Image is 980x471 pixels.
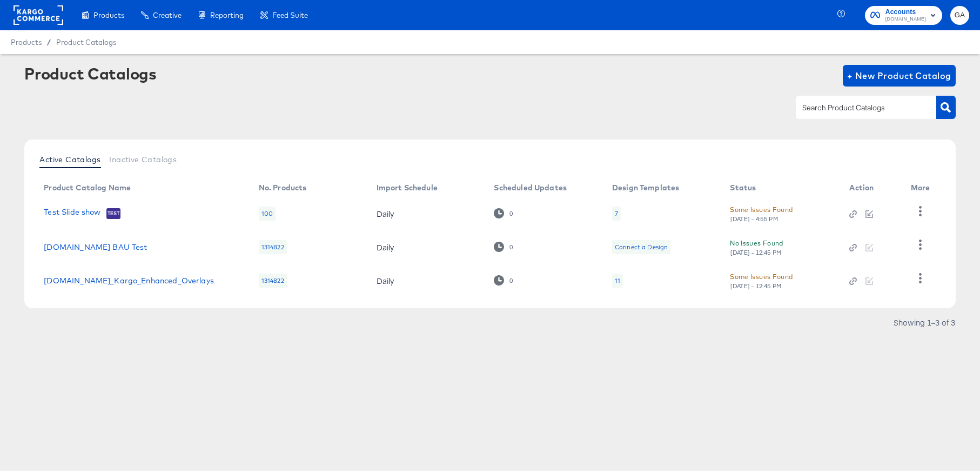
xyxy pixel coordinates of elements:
[615,209,618,218] div: 7
[44,243,147,251] a: [DOMAIN_NAME] BAU Test
[93,11,124,19] span: Products
[368,264,486,297] td: Daily
[800,102,915,114] input: Search Product Catalogs
[721,180,841,197] th: Status
[106,209,121,218] span: Test
[494,183,567,192] div: Scheduled Updates
[39,155,100,164] span: Active Catalogs
[44,183,131,192] div: Product Catalog Name
[509,243,513,251] div: 0
[368,230,486,264] td: Daily
[11,38,42,47] span: Products
[377,183,438,192] div: Import Schedule
[612,207,621,221] div: 7
[259,207,276,221] div: 100
[843,65,956,87] button: + New Product Catalog
[847,68,951,83] span: + New Product Catalog
[730,204,793,215] div: Some Issues Found
[615,243,668,251] div: Connect a Design
[494,208,513,218] div: 0
[259,240,287,254] div: 1314822
[612,240,670,254] div: Connect a Design
[210,11,244,19] span: Reporting
[612,183,679,192] div: Design Templates
[730,204,793,223] button: Some Issues Found[DATE] - 4:55 PM
[950,6,969,25] button: GA
[885,15,926,24] span: [DOMAIN_NAME]
[44,208,100,218] a: Test Slide show
[153,11,182,19] span: Creative
[730,215,778,223] div: [DATE] - 4:55 PM
[24,65,156,82] div: Product Catalogs
[494,275,513,286] div: 0
[42,38,56,47] span: /
[893,319,956,326] div: Showing 1–3 of 3
[612,274,623,288] div: 11
[841,180,902,197] th: Action
[955,9,965,22] span: GA
[902,180,943,197] th: More
[56,38,116,47] a: Product Catalogs
[272,11,308,19] span: Feed Suite
[259,183,307,192] div: No. Products
[494,242,513,252] div: 0
[509,210,513,217] div: 0
[44,276,214,285] a: [DOMAIN_NAME]_Kargo_Enhanced_Overlays
[865,6,942,25] button: Accounts[DOMAIN_NAME]
[509,277,513,284] div: 0
[885,6,926,18] span: Accounts
[730,271,793,290] button: Some Issues Found[DATE] - 12:45 PM
[730,282,782,290] div: [DATE] - 12:45 PM
[259,274,287,288] div: 1314822
[109,155,177,164] span: Inactive Catalogs
[368,197,486,230] td: Daily
[615,276,620,285] div: 11
[730,271,793,282] div: Some Issues Found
